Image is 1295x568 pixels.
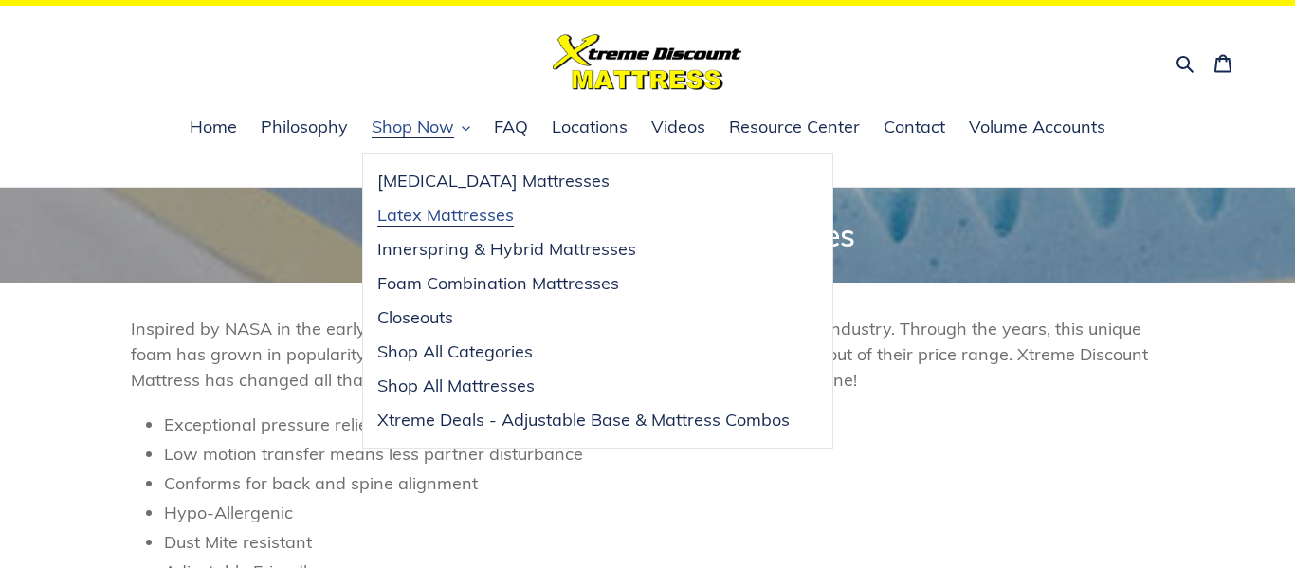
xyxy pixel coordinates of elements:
a: Contact [874,114,955,142]
li: Low motion transfer means less partner disturbance [164,441,1164,467]
span: Volume Accounts [969,116,1105,138]
span: Shop Now [372,116,454,138]
span: FAQ [494,116,528,138]
a: [MEDICAL_DATA] Mattresses [363,164,804,198]
span: Shop All Mattresses [377,375,535,397]
a: Shop All Categories [363,335,804,369]
span: Philosophy [261,116,348,138]
a: Videos [642,114,715,142]
a: Shop All Mattresses [363,369,804,403]
a: Closeouts [363,301,804,335]
a: Foam Combination Mattresses [363,266,804,301]
span: Contact [884,116,945,138]
span: Locations [552,116,628,138]
a: FAQ [484,114,538,142]
span: [MEDICAL_DATA] Mattresses [377,170,610,192]
a: Resource Center [720,114,869,142]
a: Locations [542,114,637,142]
a: Philosophy [251,114,357,142]
a: Innerspring & Hybrid Mattresses [363,232,804,266]
span: Shop All Categories [377,340,533,363]
p: Inspired by NASA in the early 1990’s, [MEDICAL_DATA] has revolutionized the bedding industry. Thr... [131,316,1164,393]
span: Home [190,116,237,138]
a: Home [180,114,246,142]
img: Xtreme Discount Mattress [553,34,742,90]
li: Exceptional pressure relief [164,412,1164,437]
span: Foam Combination Mattresses [377,272,619,295]
span: Videos [651,116,705,138]
span: Latex Mattresses [377,204,514,227]
a: Xtreme Deals - Adjustable Base & Mattress Combos [363,403,804,437]
li: Hypo-Allergenic [164,500,1164,525]
a: Latex Mattresses [363,198,804,232]
a: Volume Accounts [959,114,1115,142]
span: Xtreme Deals - Adjustable Base & Mattress Combos [377,409,790,431]
span: Resource Center [729,116,860,138]
button: Shop Now [362,114,480,142]
span: Closeouts [377,306,453,329]
span: Innerspring & Hybrid Mattresses [377,238,636,261]
li: Conforms for back and spine alignment [164,470,1164,496]
li: Dust Mite resistant [164,529,1164,555]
